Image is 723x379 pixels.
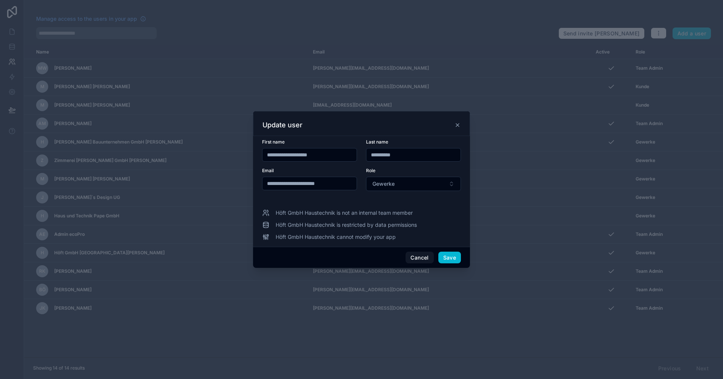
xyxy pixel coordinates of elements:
[276,209,413,217] span: Höft GmbH Haustechnik is not an internal team member
[262,168,274,173] span: Email
[276,221,417,229] span: Höft GmbH Haustechnik is restricted by data permissions
[366,139,388,145] span: Last name
[406,252,433,264] button: Cancel
[372,180,395,188] span: Gewerke
[438,252,461,264] button: Save
[276,233,396,241] span: Höft GmbH Haustechnik cannot modify your app
[366,168,375,173] span: Role
[262,121,302,130] h3: Update user
[366,177,461,191] button: Select Button
[262,139,285,145] span: First name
